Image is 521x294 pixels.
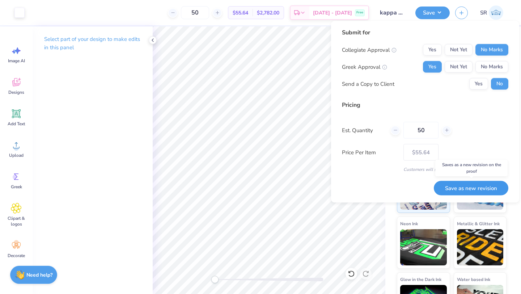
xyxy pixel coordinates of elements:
[342,126,385,134] label: Est. Quantity
[9,152,24,158] span: Upload
[342,101,508,109] div: Pricing
[257,9,279,17] span: $2,782.00
[342,166,508,173] div: Customers will see this price on HQ.
[400,229,447,265] img: Neon Ink
[400,220,418,227] span: Neon Ink
[445,44,473,56] button: Not Yet
[342,63,387,71] div: Greek Approval
[475,61,508,73] button: No Marks
[400,276,441,283] span: Glow in the Dark Ink
[423,44,442,56] button: Yes
[11,184,22,190] span: Greek
[342,28,508,37] div: Submit for
[44,35,141,52] p: Select part of your design to make edits in this panel
[8,253,25,259] span: Decorate
[342,148,398,156] label: Price Per Item
[457,229,504,265] img: Metallic & Glitter Ink
[26,272,52,278] strong: Need help?
[211,276,219,283] div: Accessibility label
[8,89,24,95] span: Designs
[8,121,25,127] span: Add Text
[434,181,508,196] button: Save as new revision
[4,215,28,227] span: Clipart & logos
[445,61,473,73] button: Not Yet
[457,220,500,227] span: Metallic & Glitter Ink
[181,6,209,19] input: – –
[435,160,508,176] div: Saves as a new revision on the proof
[356,10,363,15] span: Free
[8,58,25,64] span: Image AI
[233,9,248,17] span: $55.64
[480,9,487,17] span: SR
[475,44,508,56] button: No Marks
[423,61,442,73] button: Yes
[342,80,394,88] div: Send a Copy to Client
[469,78,488,90] button: Yes
[477,5,507,20] a: SR
[415,7,450,19] button: Save
[374,5,410,20] input: Untitled Design
[491,78,508,90] button: No
[403,122,439,139] input: – –
[342,46,397,54] div: Collegiate Approval
[457,276,490,283] span: Water based Ink
[313,9,352,17] span: [DATE] - [DATE]
[489,5,503,20] img: Sasha Ruskin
